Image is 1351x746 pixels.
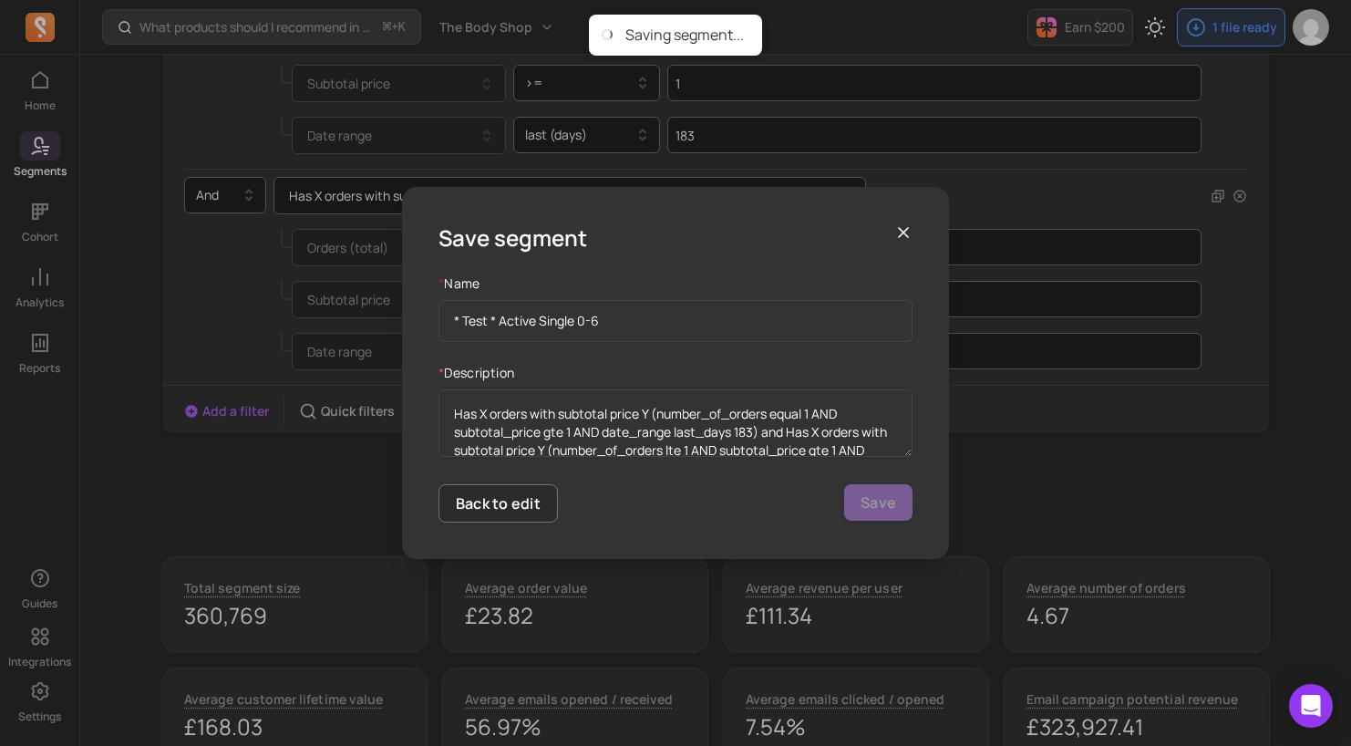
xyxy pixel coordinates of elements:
input: Name [438,300,913,342]
label: Name [438,275,913,293]
button: Back to edit [438,484,558,523]
div: Open Intercom Messenger [1289,684,1333,728]
h3: Save segment [438,223,587,253]
label: Description [438,364,913,382]
button: Save [844,484,913,521]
